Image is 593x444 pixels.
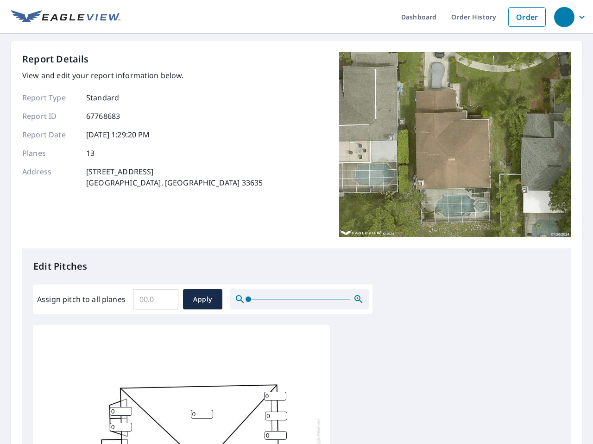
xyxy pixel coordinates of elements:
p: [STREET_ADDRESS] [GEOGRAPHIC_DATA], [GEOGRAPHIC_DATA] 33635 [86,166,263,188]
input: 00.0 [133,286,178,312]
span: Apply [190,294,215,305]
p: Report ID [22,111,78,122]
img: Top image [339,52,571,237]
p: Report Details [22,52,89,66]
a: Order [508,7,546,27]
img: EV Logo [11,10,120,24]
p: 67768683 [86,111,120,122]
p: 13 [86,148,95,159]
button: Apply [183,289,222,309]
p: Standard [86,92,119,103]
p: Report Date [22,129,78,140]
p: Address [22,166,78,188]
p: Report Type [22,92,78,103]
p: View and edit your report information below. [22,70,263,81]
p: Edit Pitches [33,259,560,273]
label: Assign pitch to all planes [37,294,126,305]
p: Planes [22,148,78,159]
p: [DATE] 1:29:20 PM [86,129,150,140]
